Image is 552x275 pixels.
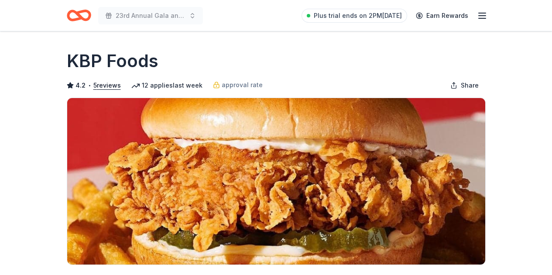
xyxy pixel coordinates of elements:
span: Share [461,80,479,91]
button: Share [443,77,486,94]
div: 12 applies last week [131,80,202,91]
button: 23rd Annual Gala and Silent Auction [98,7,203,24]
span: 4.2 [75,80,86,91]
a: Plus trial ends on 2PM[DATE] [302,9,407,23]
h1: KBP Foods [67,49,158,73]
a: Earn Rewards [411,8,473,24]
a: Home [67,5,91,26]
span: 23rd Annual Gala and Silent Auction [116,10,185,21]
a: approval rate [213,80,263,90]
span: approval rate [222,80,263,90]
span: Plus trial ends on 2PM[DATE] [314,10,402,21]
button: 5reviews [93,80,121,91]
img: Image for KBP Foods [67,98,485,265]
span: • [88,82,91,89]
